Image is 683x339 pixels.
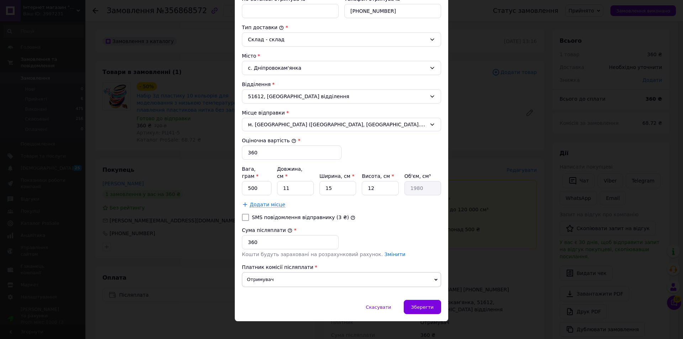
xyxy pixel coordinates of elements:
[242,109,441,116] div: Місце відправки
[277,166,303,179] label: Довжина, см
[362,173,394,179] label: Висота, см
[404,173,441,180] div: Об'єм, см³
[242,227,292,233] label: Сума післяплати
[248,36,427,43] div: Склад - склад
[411,304,434,310] span: Зберегти
[248,121,427,128] span: м. [GEOGRAPHIC_DATA] ([GEOGRAPHIC_DATA], [GEOGRAPHIC_DATA].); 69067, вул. Добровольчих батальйоні...
[242,272,441,287] span: Отримувач
[385,251,406,257] a: Змінити
[252,214,349,220] label: SMS повідомлення відправнику (3 ₴)
[242,166,259,179] label: Вага, грам
[242,264,313,270] span: Платник комісії післяплати
[344,4,441,18] input: +380
[242,24,441,31] div: Тип доставки
[366,304,391,310] span: Скасувати
[242,251,406,257] span: Кошти будуть зараховані на розрахунковий рахунок.
[242,89,441,104] div: 51612, [GEOGRAPHIC_DATA] відділення
[242,138,296,143] label: Оціночна вартість
[242,61,441,75] div: с. Дніпровокам'янка
[242,81,441,88] div: Відділення
[242,52,441,59] div: Місто
[250,202,285,208] span: Додати місце
[319,173,354,179] label: Ширина, см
